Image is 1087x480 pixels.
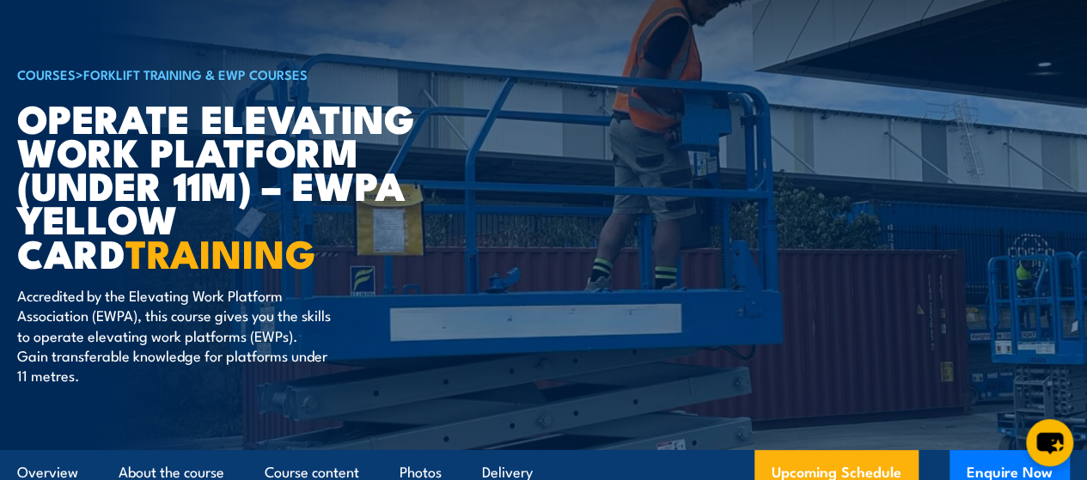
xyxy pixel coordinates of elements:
[125,222,316,282] strong: TRAINING
[17,64,76,83] a: COURSES
[17,285,331,386] p: Accredited by the Elevating Work Platform Association (EWPA), this course gives you the skills to...
[17,100,442,269] h1: Operate Elevating Work Platform (under 11m) – EWPA Yellow Card
[83,64,308,83] a: Forklift Training & EWP Courses
[1026,419,1073,466] button: chat-button
[17,64,442,84] h6: >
